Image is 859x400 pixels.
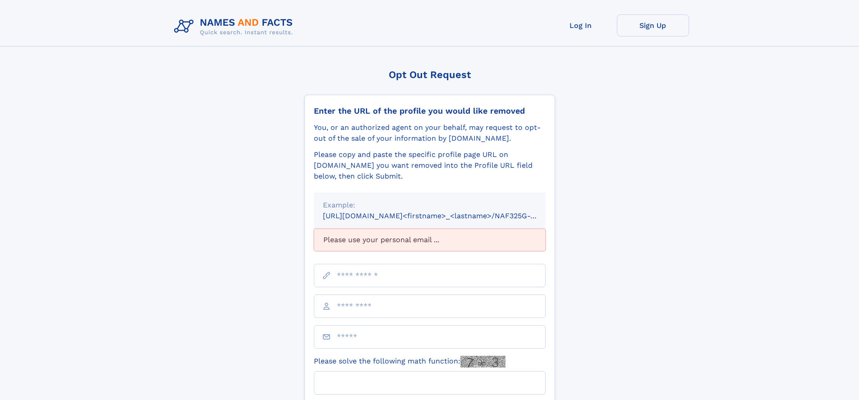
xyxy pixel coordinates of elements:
div: You, or an authorized agent on your behalf, may request to opt-out of the sale of your informatio... [314,122,546,144]
div: Opt Out Request [304,69,555,80]
img: Logo Names and Facts [170,14,300,39]
a: Log In [545,14,617,37]
div: Please copy and paste the specific profile page URL on [DOMAIN_NAME] you want removed into the Pr... [314,149,546,182]
div: Please use your personal email ... [314,229,546,251]
div: Enter the URL of the profile you would like removed [314,106,546,116]
a: Sign Up [617,14,689,37]
div: Example: [323,200,537,211]
label: Please solve the following math function: [314,356,505,368]
small: [URL][DOMAIN_NAME]<firstname>_<lastname>/NAF325G-xxxxxxxx [323,211,563,220]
